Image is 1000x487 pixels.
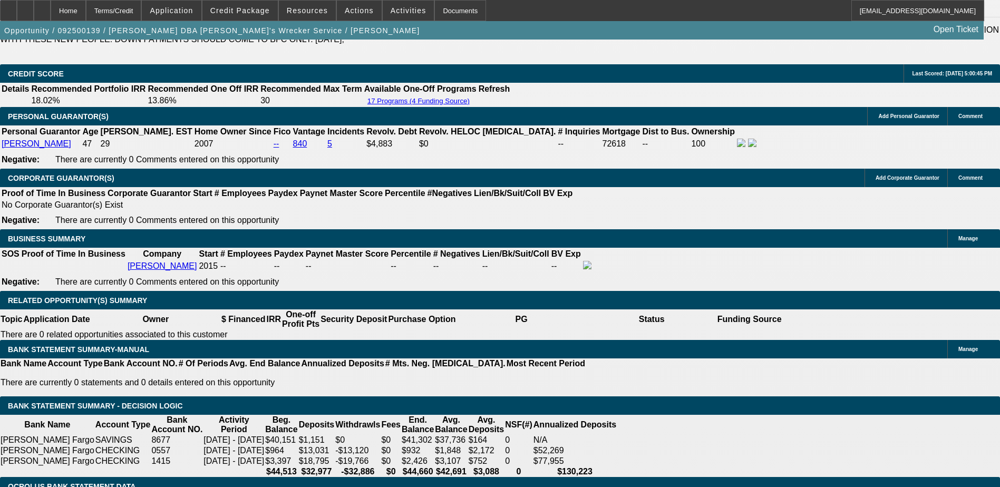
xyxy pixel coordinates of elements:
[220,261,226,270] span: --
[327,139,332,148] a: 5
[95,445,151,456] td: CHECKING
[381,456,401,466] td: $0
[482,249,549,258] b: Lien/Bk/Suit/Coll
[533,456,616,466] div: $77,955
[298,456,335,466] td: $18,795
[82,127,98,136] b: Age
[391,249,431,258] b: Percentile
[504,435,533,445] td: 0
[198,260,218,272] td: 2015
[533,415,617,435] th: Annualized Deposits
[8,174,114,182] span: CORPORATE GUARANTOR(S)
[306,249,389,258] b: Paynet Master Score
[91,309,221,329] th: Owner
[151,415,203,435] th: Bank Account NO.
[55,216,279,225] span: There are currently 0 Comments entered on this opportunity
[265,435,298,445] td: $40,151
[8,112,109,121] span: PERSONAL GUARANTOR(S)
[100,138,193,150] td: 29
[8,296,147,305] span: RELATED OPPORTUNITY(S) SUMMARY
[4,26,420,35] span: Opportunity / 092500139 / [PERSON_NAME] DBA [PERSON_NAME]'s Wrecker Service / [PERSON_NAME]
[912,71,992,76] span: Last Scored: [DATE] 5:00:45 PM
[274,260,304,272] td: --
[202,1,278,21] button: Credit Package
[23,309,90,329] th: Application Date
[691,138,735,150] td: 100
[335,466,381,477] th: -$32,886
[587,309,717,329] th: Status
[1,378,585,387] p: There are currently 0 statements and 0 details entered on this opportunity
[265,445,298,456] td: $964
[2,277,40,286] b: Negative:
[433,261,480,271] div: --
[385,189,425,198] b: Percentile
[468,456,505,466] td: $752
[468,415,505,435] th: Avg. Deposits
[434,466,468,477] th: $42,691
[958,236,978,241] span: Manage
[268,189,298,198] b: Paydex
[142,1,201,21] button: Application
[265,456,298,466] td: $3,397
[95,456,151,466] td: CHECKING
[2,155,40,164] b: Negative:
[327,127,364,136] b: Incidents
[274,249,304,258] b: Paydex
[364,96,473,105] button: 17 Programs (4 Funding Source)
[401,435,434,445] td: $41,302
[878,113,939,119] span: Add Personal Guarantor
[364,84,477,94] th: Available One-Off Programs
[8,70,64,78] span: CREDIT SCORE
[274,127,291,136] b: Fico
[1,249,20,259] th: SOS
[215,189,266,198] b: # Employees
[603,127,640,136] b: Mortgage
[95,435,151,445] td: SAVINGS
[101,127,192,136] b: [PERSON_NAME]. EST
[199,249,218,258] b: Start
[298,466,335,477] th: $32,977
[401,456,434,466] td: $2,426
[337,1,382,21] button: Actions
[434,456,468,466] td: $3,107
[47,358,103,369] th: Account Type
[366,127,417,136] b: Revolv. Debt
[229,358,301,369] th: Avg. End Balance
[691,127,735,136] b: Ownership
[178,358,229,369] th: # Of Periods
[335,415,381,435] th: Withdrawls
[583,261,591,269] img: facebook-icon.png
[434,415,468,435] th: Avg. Balance
[717,309,782,329] th: Funding Source
[306,261,389,271] div: --
[220,249,272,258] b: # Employees
[737,139,745,147] img: facebook-icon.png
[298,435,335,445] td: $1,151
[391,6,426,15] span: Activities
[1,200,577,210] td: No Corporate Guarantor(s) Exist
[108,189,191,198] b: Corporate Guarantor
[557,138,600,150] td: --
[1,84,30,94] th: Details
[21,249,126,259] th: Proof of Time In Business
[143,249,181,258] b: Company
[8,235,85,243] span: BUSINESS SUMMARY
[468,466,505,477] th: $3,088
[381,445,401,456] td: $0
[147,84,259,94] th: Recommended One Off IRR
[958,113,983,119] span: Comment
[385,358,506,369] th: # Mts. Neg. [MEDICAL_DATA].
[504,456,533,466] td: 0
[203,456,265,466] td: [DATE] - [DATE]
[366,138,418,150] td: $4,883
[345,6,374,15] span: Actions
[468,435,505,445] td: $164
[387,309,456,329] th: Purchase Option
[8,402,183,410] span: Bank Statement Summary - Decision Logic
[468,445,505,456] td: $2,172
[482,260,550,272] td: --
[642,138,690,150] td: --
[31,95,146,106] td: 18.02%
[533,446,616,455] div: $52,269
[958,175,983,181] span: Comment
